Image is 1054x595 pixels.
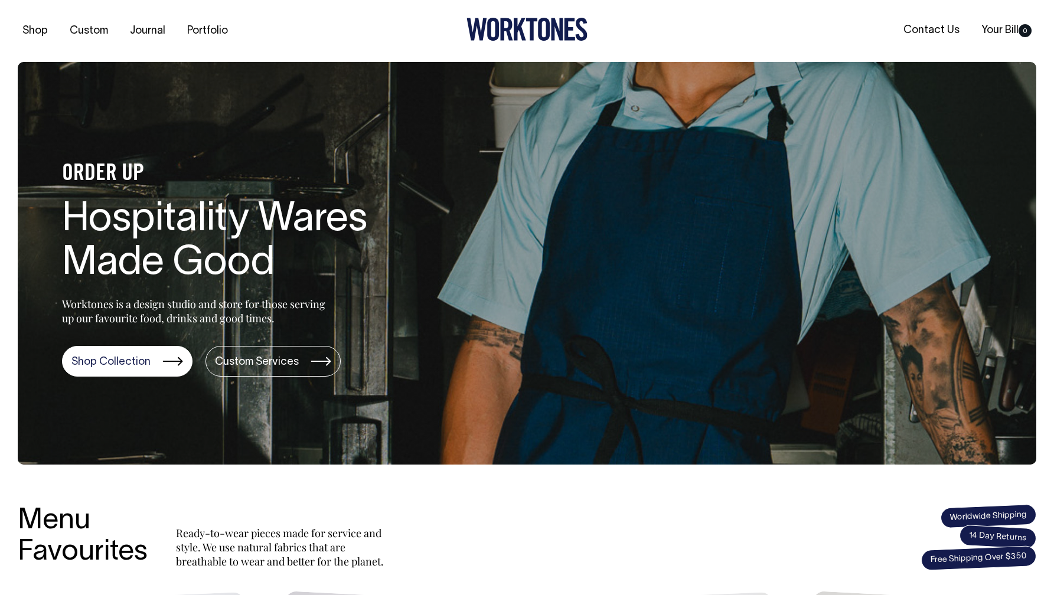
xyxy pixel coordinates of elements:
[959,525,1037,550] span: 14 Day Returns
[125,21,170,41] a: Journal
[182,21,233,41] a: Portfolio
[940,504,1036,528] span: Worldwide Shipping
[205,346,341,377] a: Custom Services
[65,21,113,41] a: Custom
[62,198,440,287] h1: Hospitality Wares Made Good
[18,506,148,568] h3: Menu Favourites
[62,346,192,377] a: Shop Collection
[62,162,440,187] h4: ORDER UP
[899,21,964,40] a: Contact Us
[921,545,1036,571] span: Free Shipping Over $350
[62,297,331,325] p: Worktones is a design studio and store for those serving up our favourite food, drinks and good t...
[176,526,389,568] p: Ready-to-wear pieces made for service and style. We use natural fabrics that are breathable to we...
[18,21,53,41] a: Shop
[1019,24,1032,37] span: 0
[977,21,1036,40] a: Your Bill0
